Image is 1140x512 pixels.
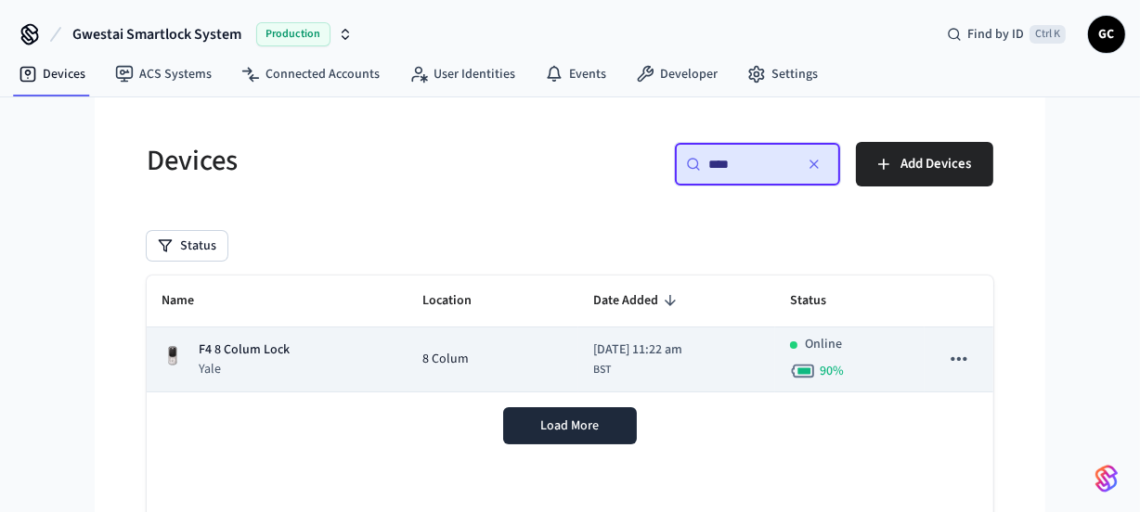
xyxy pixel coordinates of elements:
[147,275,993,392] table: sticky table
[503,407,637,444] button: Load More
[147,142,559,180] h5: Devices
[199,340,290,360] p: F4 8 Colum Lock
[423,350,470,369] span: 8 Colum
[820,362,844,380] span: 90 %
[1095,464,1118,493] img: SeamLogoGradient.69752ec5.svg
[1088,16,1125,53] button: GC
[593,362,611,378] span: BST
[100,58,227,91] a: ACS Systems
[395,58,530,91] a: User Identities
[162,345,184,367] img: Yale Assure Touchscreen Wifi Smart Lock, Satin Nickel, Front
[162,287,218,315] span: Name
[530,58,621,91] a: Events
[790,287,850,315] span: Status
[621,58,732,91] a: Developer
[72,23,241,45] span: Gwestai Smartlock System
[256,22,330,46] span: Production
[1090,18,1123,51] span: GC
[1030,25,1066,44] span: Ctrl K
[900,152,971,176] span: Add Devices
[856,142,993,186] button: Add Devices
[732,58,833,91] a: Settings
[541,416,600,435] span: Load More
[593,340,682,378] div: Europe/London
[147,231,227,261] button: Status
[967,25,1024,44] span: Find by ID
[4,58,100,91] a: Devices
[593,340,682,360] span: [DATE] 11:22 am
[932,18,1081,51] div: Find by IDCtrl K
[593,287,682,315] span: Date Added
[199,360,290,378] p: Yale
[423,287,497,315] span: Location
[805,335,842,354] p: Online
[227,58,395,91] a: Connected Accounts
